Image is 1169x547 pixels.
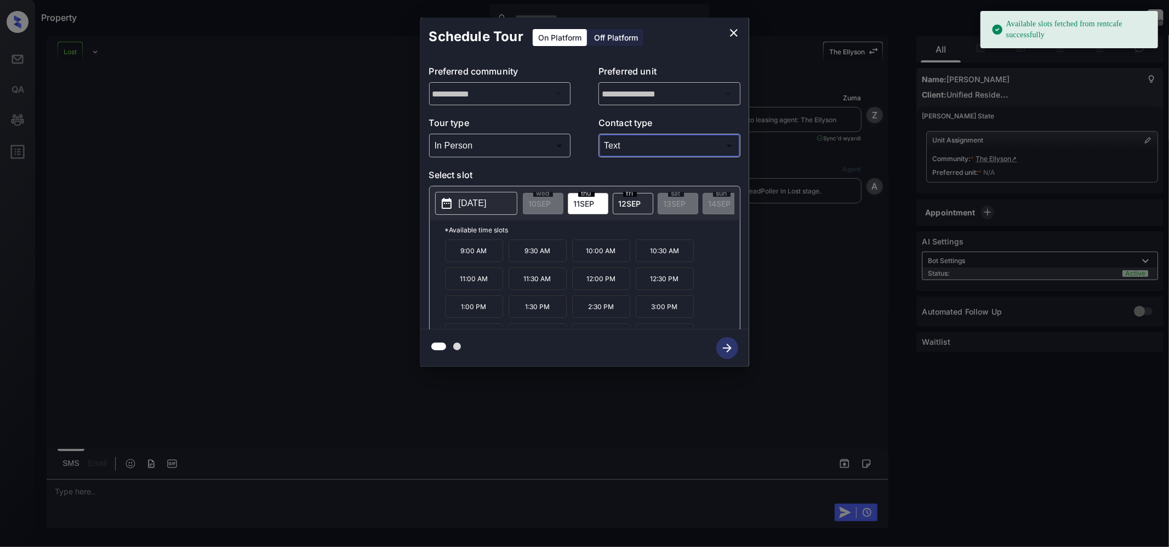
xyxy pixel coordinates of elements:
[509,323,567,346] p: 4:00 PM
[509,240,567,262] p: 9:30 AM
[636,267,694,290] p: 12:30 PM
[432,136,568,155] div: In Person
[723,22,745,44] button: close
[589,29,643,46] div: Off Platform
[598,65,740,82] p: Preferred unit
[509,267,567,290] p: 11:30 AM
[598,116,740,134] p: Contact type
[445,220,740,240] p: *Available time slots
[445,295,503,318] p: 1:00 PM
[420,18,532,56] h2: Schedule Tour
[429,116,571,134] p: Tour type
[578,190,595,197] span: thu
[572,295,630,318] p: 2:30 PM
[574,199,595,208] span: 11 SEP
[636,323,694,346] p: 5:00 PM
[619,199,641,208] span: 12 SEP
[623,190,637,197] span: fri
[429,65,571,82] p: Preferred community
[445,267,503,290] p: 11:00 AM
[435,192,517,215] button: [DATE]
[445,240,503,262] p: 9:00 AM
[568,193,608,214] div: date-select
[601,136,738,155] div: Text
[572,323,630,346] p: 4:30 PM
[459,197,487,210] p: [DATE]
[636,240,694,262] p: 10:30 AM
[509,295,567,318] p: 1:30 PM
[991,14,1149,45] div: Available slots fetched from rentcafe successfully
[533,29,587,46] div: On Platform
[572,267,630,290] p: 12:00 PM
[572,240,630,262] p: 10:00 AM
[445,323,503,346] p: 3:30 PM
[429,168,740,186] p: Select slot
[636,295,694,318] p: 3:00 PM
[613,193,653,214] div: date-select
